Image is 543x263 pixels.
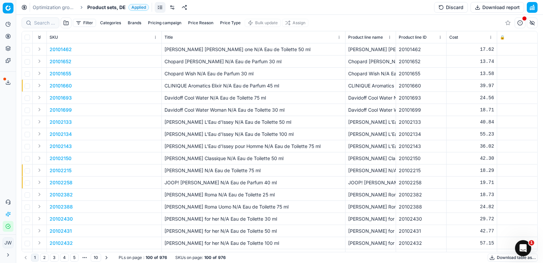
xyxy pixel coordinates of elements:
div: [PERSON_NAME] Roma N/A Eau de Toilette 25 ml [348,191,393,198]
div: 42.30 [449,155,494,162]
div: [PERSON_NAME] for her N/A Eau de Toilette 30 ml [348,216,393,222]
p: 20101660 [50,82,72,89]
div: 41.37 [449,252,494,259]
button: 1 [31,254,39,262]
div: 39.97 [449,82,494,89]
button: Expand [35,190,43,198]
span: JW [3,238,13,248]
div: 20101693 [399,95,444,101]
button: Price Reason [185,19,216,27]
button: 20102382 [50,191,73,198]
div: 20102133 [399,119,444,125]
div: Davidoff Cool Water Woman N/A Eau de Toilette 30 ml [348,107,393,113]
span: SKU [50,35,58,40]
button: 20102388 [50,203,73,210]
p: CLINIQUE Aromatics Elixir N/A Eau de Parfum 45 ml [164,82,342,89]
div: 36.02 [449,143,494,150]
div: 57.15 [449,240,494,247]
p: 20102215 [50,167,71,174]
div: 18.73 [449,191,494,198]
input: Search by SKU or title [34,20,55,26]
div: Davidoff Cool Water N/A Eau de Toilette 75 ml [348,95,393,101]
button: Expand [35,93,43,102]
div: CLINIQUE Aromatics Elixir N/A Eau de Parfum 45 ml [348,82,393,89]
button: Price Type [217,19,243,27]
a: Optimization groups [33,4,76,11]
div: 18.71 [449,107,494,113]
span: 🔒 [500,35,505,40]
div: JOOP! [PERSON_NAME] N/A Eau de Parfum 40 ml [348,179,393,186]
span: Product line name [348,35,383,40]
button: Bulk update [245,19,281,27]
button: 20102258 [50,179,72,186]
p: 20102134 [50,131,72,138]
button: 20102143 [50,143,72,150]
button: 20101699 [50,107,72,113]
div: 20101462 [399,46,444,53]
div: 13.74 [449,58,494,65]
button: Expand [35,69,43,77]
div: [PERSON_NAME] N/A Eau de Toilette 75 ml [348,167,393,174]
button: Download report [471,2,524,13]
p: Davidoff Cool Water N/A Eau de Toilette 75 ml [164,95,342,101]
div: 20101699 [399,107,444,113]
p: JOOP! [PERSON_NAME] N/A Eau de Parfum 40 ml [164,179,342,186]
span: Product line ID [399,35,427,40]
span: 1 [529,240,534,246]
div: 20102430 [399,216,444,222]
span: Product sets, DE [87,4,126,11]
button: Filter [73,19,96,27]
button: Expand [35,142,43,150]
p: [PERSON_NAME] [PERSON_NAME] one N/A Eau de Toilette 50 ml [164,46,342,53]
nav: breadcrumb [33,4,149,11]
span: SKUs on page : [175,255,203,260]
button: 3 [50,254,59,262]
strong: of [213,255,217,260]
strong: 976 [159,255,167,260]
button: JW [3,237,13,248]
p: 20102133 [50,119,72,125]
p: [PERSON_NAME] L'Eau d'Issey N/A Eau de Toilette 100 ml [164,131,342,138]
button: 20102445 [50,252,72,259]
div: 20102134 [399,131,444,138]
p: 20101693 [50,95,72,101]
div: 24.56 [449,95,494,101]
button: Expand [35,154,43,162]
p: [PERSON_NAME] Roma N/A Eau de Toilette 25 ml [164,191,342,198]
div: 20101655 [399,70,444,77]
button: 4 [60,254,69,262]
button: 2 [40,254,49,262]
button: Pricing campaign [145,19,184,27]
div: 20102143 [399,143,444,150]
div: 24.82 [449,203,494,210]
span: Applied [128,4,149,11]
p: 20102431 [50,228,72,234]
button: Expand all [35,33,43,41]
button: Expand [35,106,43,114]
div: [PERSON_NAME] L'Eau d'Issey pour Homme N/A Eau de Toilette 75 ml [348,143,393,150]
button: Go to next page [102,254,111,262]
strong: 100 [204,255,211,260]
button: Expand [35,178,43,186]
button: Expand [35,166,43,174]
strong: of [154,255,158,260]
iframe: Intercom live chat [515,240,531,256]
button: 20102430 [50,216,73,222]
div: 13.58 [449,70,494,77]
p: 20101462 [50,46,72,53]
p: Davidoff Cool Water Woman N/A Eau de Toilette 30 ml [164,107,342,113]
p: [PERSON_NAME] L'Eau d'Issey N/A Eau de Toilette 50 ml [164,119,342,125]
button: Expand [35,215,43,223]
button: 20101655 [50,70,71,77]
strong: 976 [218,255,226,260]
div: 55.23 [449,131,494,138]
div: 20101660 [399,82,444,89]
div: 20102431 [399,228,444,234]
button: 20101652 [50,58,71,65]
p: [PERSON_NAME] L'Eau d'Issey pour Homme N/A Eau de Toilette 75 ml [164,143,342,150]
div: 20101652 [399,58,444,65]
p: [PERSON_NAME] for her N/A Eau de Toilette 100 ml [164,240,342,247]
span: PLs on page [119,255,142,260]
